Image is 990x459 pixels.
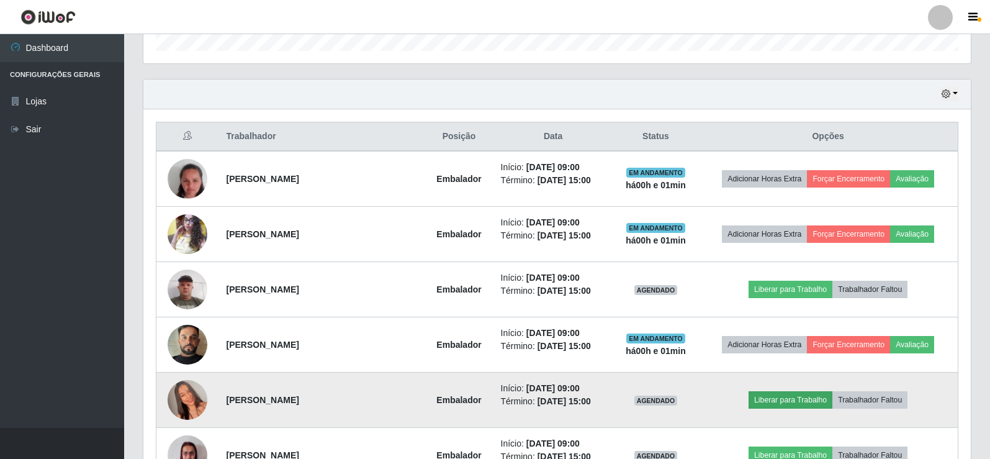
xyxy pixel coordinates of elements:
strong: [PERSON_NAME] [227,174,299,184]
img: 1672943199458.jpeg [168,139,207,219]
li: Início: [501,216,606,229]
strong: [PERSON_NAME] [227,395,299,405]
li: Término: [501,229,606,242]
button: Avaliação [890,336,934,353]
button: Forçar Encerramento [807,225,890,243]
span: EM ANDAMENTO [626,223,685,233]
img: 1732360371404.jpeg [168,309,207,380]
time: [DATE] 15:00 [538,396,591,406]
time: [DATE] 09:00 [526,439,580,448]
li: Início: [501,382,606,395]
strong: Embalador [436,340,481,350]
img: 1751455620559.jpeg [168,365,207,435]
strong: Embalador [436,395,481,405]
button: Trabalhador Faltou [832,391,907,409]
span: EM ANDAMENTO [626,168,685,178]
th: Opções [698,122,958,152]
button: Adicionar Horas Extra [722,170,807,188]
button: Trabalhador Faltou [832,281,907,298]
time: [DATE] 09:00 [526,328,580,338]
time: [DATE] 15:00 [538,341,591,351]
button: Adicionar Horas Extra [722,336,807,353]
button: Forçar Encerramento [807,170,890,188]
img: 1678138481697.jpeg [168,207,207,260]
li: Término: [501,340,606,353]
li: Término: [501,174,606,187]
th: Posição [425,122,493,152]
strong: há 00 h e 01 min [626,235,686,245]
time: [DATE] 15:00 [538,286,591,296]
button: Liberar para Trabalho [749,281,832,298]
button: Avaliação [890,225,934,243]
time: [DATE] 09:00 [526,162,580,172]
button: Forçar Encerramento [807,336,890,353]
strong: [PERSON_NAME] [227,229,299,239]
time: [DATE] 09:00 [526,383,580,393]
img: CoreUI Logo [20,9,76,25]
th: Data [493,122,613,152]
time: [DATE] 09:00 [526,273,580,283]
time: [DATE] 09:00 [526,217,580,227]
strong: [PERSON_NAME] [227,340,299,350]
th: Trabalhador [219,122,425,152]
button: Adicionar Horas Extra [722,225,807,243]
li: Término: [501,284,606,298]
li: Início: [501,271,606,284]
li: Início: [501,437,606,450]
img: 1709375112510.jpeg [168,263,207,316]
strong: Embalador [436,174,481,184]
li: Início: [501,327,606,340]
strong: [PERSON_NAME] [227,284,299,294]
span: EM ANDAMENTO [626,334,685,343]
li: Início: [501,161,606,174]
button: Avaliação [890,170,934,188]
strong: Embalador [436,229,481,239]
strong: há 00 h e 01 min [626,180,686,190]
strong: Embalador [436,284,481,294]
th: Status [613,122,699,152]
span: AGENDADO [634,285,678,295]
li: Término: [501,395,606,408]
button: Liberar para Trabalho [749,391,832,409]
time: [DATE] 15:00 [538,230,591,240]
time: [DATE] 15:00 [538,175,591,185]
span: AGENDADO [634,396,678,406]
strong: há 00 h e 01 min [626,346,686,356]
